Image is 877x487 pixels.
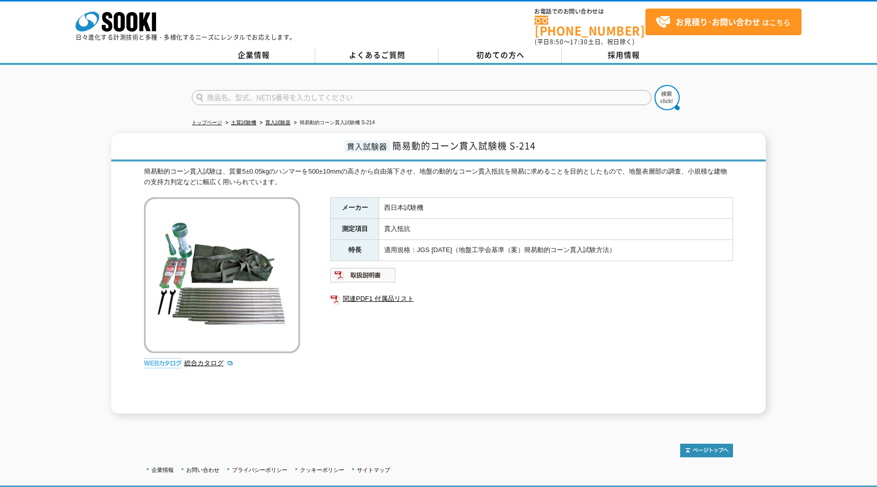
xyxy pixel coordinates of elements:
[192,90,651,105] input: 商品名、型式、NETIS番号を入力してください
[562,48,685,63] a: 採用情報
[330,292,733,305] a: 関連PDF1 付属品リスト
[439,48,562,63] a: 初めての方へ
[192,48,315,63] a: 企業情報
[331,240,379,261] th: 特長
[331,198,379,219] th: メーカー
[680,444,733,457] img: トップページへ
[476,49,525,60] span: 初めての方へ
[192,120,222,125] a: トップページ
[330,274,396,281] a: 取扱説明書
[331,219,379,240] th: 測定項目
[144,167,733,188] div: 簡易動的コーン貫入試験は、質量5±0.05kgのハンマーを500±10mmの高さから自由落下させ、地盤の動的なコーン貫入抵抗を簡易に求めることを目的としたもので、地盤表層部の調査、小規模な建物の...
[144,197,300,353] img: 簡易動的コーン貫入試験機 S-214
[535,37,634,46] span: (平日 ～ 土日、祝日除く)
[535,16,645,36] a: [PHONE_NUMBER]
[144,358,182,368] img: webカタログ
[232,467,287,473] a: プライバシーポリシー
[550,37,564,46] span: 8:50
[184,359,234,367] a: 総合カタログ
[392,139,536,152] span: 簡易動的コーン貫入試験機 S-214
[379,240,733,261] td: 適用規格：JGS [DATE]（地盤工学会基準（案）簡易動的コーン貫入試験方法）
[654,85,680,110] img: btn_search.png
[231,120,256,125] a: 土質試験機
[535,9,645,15] span: お電話でのお問い合わせは
[570,37,588,46] span: 17:30
[676,16,760,28] strong: お見積り･お問い合わせ
[645,9,801,35] a: お見積り･お問い合わせはこちら
[265,120,290,125] a: 貫入試験器
[379,198,733,219] td: 西日本試験機
[300,467,344,473] a: クッキーポリシー
[292,118,375,128] li: 簡易動的コーン貫入試験機 S-214
[315,48,439,63] a: よくあるご質問
[344,140,390,152] span: 貫入試験器
[330,267,396,283] img: 取扱説明書
[76,34,296,40] p: 日々進化する計測技術と多種・多様化するニーズにレンタルでお応えします。
[152,467,174,473] a: 企業情報
[379,219,733,240] td: 貫入抵抗
[655,15,790,30] span: はこちら
[186,467,220,473] a: お問い合わせ
[357,467,390,473] a: サイトマップ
